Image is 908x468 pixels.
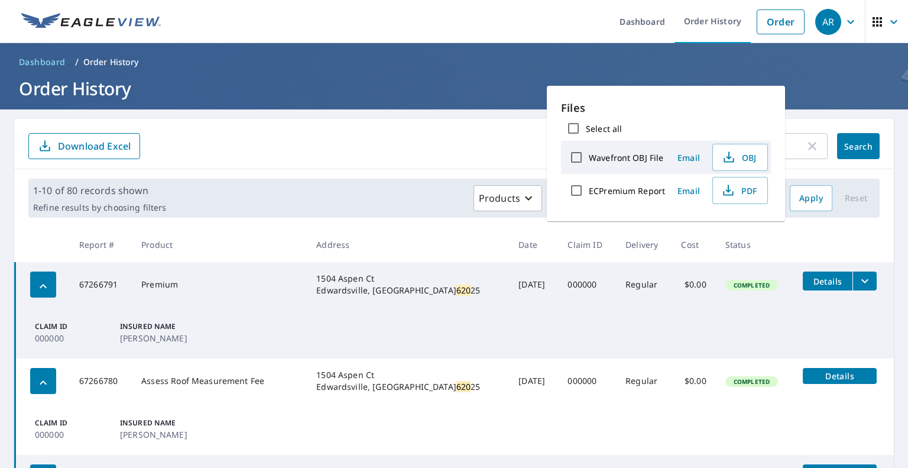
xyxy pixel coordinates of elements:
[456,381,471,392] mark: 620
[509,359,558,404] td: [DATE]
[120,321,191,332] p: Insured Name
[474,185,542,211] button: Products
[558,227,616,262] th: Claim ID
[672,262,715,307] td: $0.00
[616,359,672,404] td: Regular
[558,359,616,404] td: 000000
[120,418,191,428] p: Insured Name
[586,123,622,134] label: Select all
[727,281,777,289] span: Completed
[757,9,805,34] a: Order
[790,185,832,211] button: Apply
[720,183,758,198] span: PDF
[803,368,877,384] button: detailsBtn-67266780
[720,150,758,164] span: OBJ
[58,140,131,153] p: Download Excel
[509,262,558,307] td: [DATE]
[21,13,161,31] img: EV Logo
[132,262,307,307] td: Premium
[35,428,106,441] p: 000000
[616,227,672,262] th: Delivery
[616,262,672,307] td: Regular
[28,133,140,159] button: Download Excel
[558,262,616,307] td: 000000
[456,285,471,296] mark: 620
[672,227,715,262] th: Cost
[14,53,894,72] nav: breadcrumb
[670,182,708,200] button: Email
[674,185,703,196] span: Email
[75,55,79,69] li: /
[589,152,663,163] label: Wavefront OBJ File
[727,377,777,386] span: Completed
[803,272,852,291] button: detailsBtn-67266791
[120,332,191,344] p: [PERSON_NAME]
[852,272,877,291] button: filesDropdownBtn-67266791
[316,369,500,393] div: 1504 Aspen Ct Edwardsville, [GEOGRAPHIC_DATA] 25
[35,321,106,332] p: Claim ID
[35,332,106,344] p: 000000
[132,227,307,262] th: Product
[14,53,70,72] a: Dashboard
[670,149,708,167] button: Email
[307,227,509,262] th: Address
[120,428,191,441] p: [PERSON_NAME]
[847,141,870,152] span: Search
[509,227,558,262] th: Date
[19,56,66,68] span: Dashboard
[70,359,132,404] td: 67266780
[712,144,768,171] button: OBJ
[810,276,845,287] span: Details
[70,227,132,262] th: Report #
[33,183,166,198] p: 1-10 of 80 records shown
[712,177,768,204] button: PDF
[589,185,665,196] label: ECPremium Report
[479,191,520,205] p: Products
[716,227,793,262] th: Status
[815,9,841,35] div: AR
[14,76,894,101] h1: Order History
[132,359,307,404] td: Assess Roof Measurement Fee
[799,191,823,206] span: Apply
[316,273,500,296] div: 1504 Aspen Ct Edwardsville, [GEOGRAPHIC_DATA] 25
[561,100,771,116] p: Files
[674,152,703,163] span: Email
[70,262,132,307] td: 67266791
[810,370,870,382] span: Details
[35,418,106,428] p: Claim ID
[33,202,166,213] p: Refine results by choosing filters
[837,133,880,159] button: Search
[672,359,715,404] td: $0.00
[83,56,139,68] p: Order History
